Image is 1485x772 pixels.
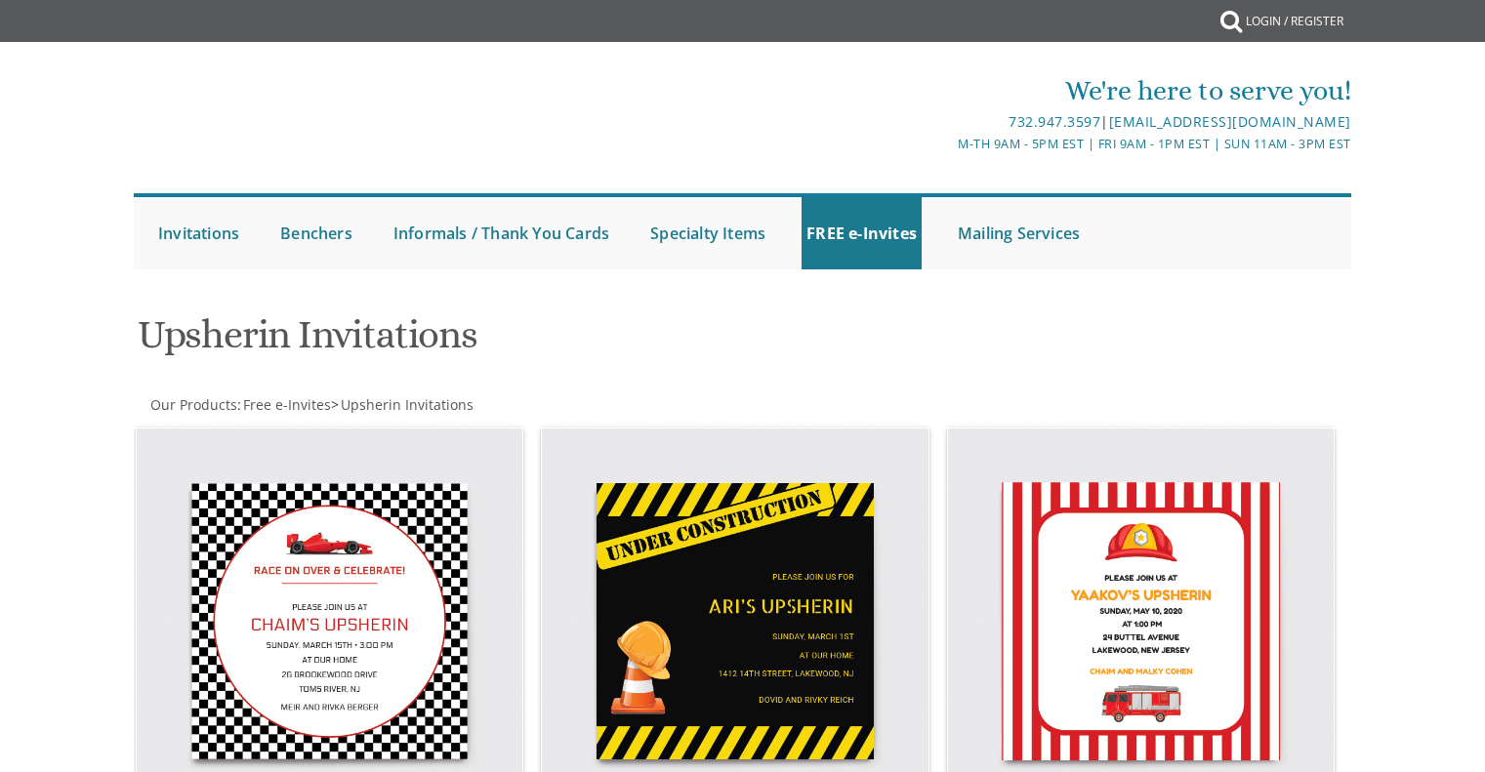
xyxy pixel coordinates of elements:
[541,71,1351,110] div: We're here to serve you!
[541,110,1351,134] div: |
[645,197,770,269] a: Specialty Items
[541,134,1351,154] div: M-Th 9am - 5pm EST | Fri 9am - 1pm EST | Sun 11am - 3pm EST
[389,197,614,269] a: Informals / Thank You Cards
[1109,112,1351,131] a: [EMAIL_ADDRESS][DOMAIN_NAME]
[134,395,743,415] div: :
[275,197,357,269] a: Benchers
[802,197,922,269] a: FREE e-Invites
[953,197,1085,269] a: Mailing Services
[331,395,474,414] span: >
[138,313,934,371] h1: Upsherin Invitations
[153,197,244,269] a: Invitations
[243,395,331,414] span: Free e-Invites
[339,395,474,414] a: Upsherin Invitations
[241,395,331,414] a: Free e-Invites
[148,395,237,414] a: Our Products
[341,395,474,414] span: Upsherin Invitations
[1009,112,1100,131] a: 732.947.3597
